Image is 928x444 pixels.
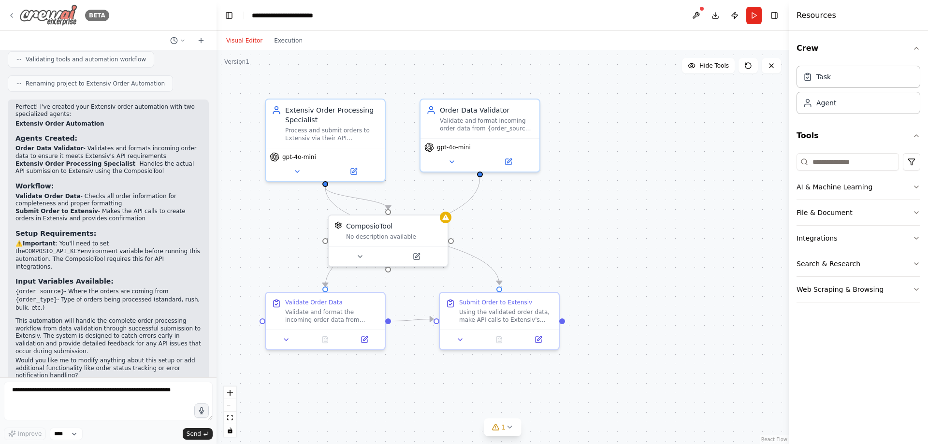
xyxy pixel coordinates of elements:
button: Switch to previous chat [166,35,189,46]
button: Tools [797,122,920,149]
span: Validating tools and automation workflow [26,56,146,63]
li: - Where the orders are coming from [15,288,201,296]
div: Validate Order Data [285,299,343,306]
button: Open in side panel [481,156,536,168]
button: 1 [484,418,522,436]
button: Hide Tools [682,58,735,73]
div: Agent [816,98,836,108]
button: Open in side panel [326,166,381,177]
div: React Flow controls [224,387,236,437]
button: Crew [797,35,920,62]
img: ComposioTool [334,221,342,229]
button: Search & Research [797,251,920,276]
button: zoom out [224,399,236,412]
div: Validate and format the incoming order data from {order_source}. Check for required fields includ... [285,308,379,324]
button: No output available [305,334,346,345]
button: Open in side panel [522,334,555,345]
span: gpt-4o-mini [282,153,316,161]
div: Version 1 [224,58,249,66]
button: Open in side panel [348,334,381,345]
button: File & Document [797,200,920,225]
div: Order Data Validator [440,105,534,115]
p: Perfect! I've created your Extensiv order automation with two specialized agents: [15,103,201,118]
div: Submit Order to ExtensivUsing the validated order data, make API calls to Extensiv's order creati... [439,292,560,350]
strong: Input Variables Available: [15,277,114,285]
div: Submit Order to Extensiv [459,299,532,306]
span: Send [187,430,201,438]
div: Process and submit orders to Extensiv via their API endpoints, ensuring data validation, proper f... [285,127,379,142]
strong: Agents Created: [15,134,77,142]
div: Extensiv Order Processing Specialist [285,105,379,125]
li: - Makes the API calls to create orders in Extensiv and provides confirmation [15,208,201,223]
button: Execution [268,35,308,46]
div: No description available [346,233,442,241]
code: COMPOSIO_API_KEY [25,248,81,255]
img: Logo [19,4,77,26]
strong: Extensiv Order Automation [15,120,104,127]
button: Integrations [797,226,920,251]
div: Task [816,72,831,82]
strong: Workflow: [15,182,54,190]
span: 1 [502,422,506,432]
button: Click to speak your automation idea [194,403,209,418]
button: AI & Machine Learning [797,174,920,200]
strong: Setup Requirements: [15,229,96,237]
button: fit view [224,412,236,424]
li: - Type of orders being processed (standard, rush, bulk, etc.) [15,296,201,312]
button: Improve [4,428,46,440]
div: Order Data ValidatorValidate and format incoming order data from {order_source} to ensure it meet... [420,99,540,172]
button: toggle interactivity [224,424,236,437]
span: Renaming project to Extensiv Order Automation [26,80,165,87]
g: Edge from 31d5cdac-0fe7-4eff-a139-15ed89a5f3d6 to b862b6ba-af3c-484d-b349-d31bc86ba79b [391,315,434,326]
button: zoom in [224,387,236,399]
button: Web Scraping & Browsing [797,277,920,302]
strong: Order Data Validator [15,145,84,152]
span: Hide Tools [699,62,729,70]
nav: breadcrumb [252,11,335,20]
h4: Resources [797,10,836,21]
span: Improve [18,430,42,438]
div: Validate Order DataValidate and format the incoming order data from {order_source}. Check for req... [265,292,386,350]
strong: Validate Order Data [15,193,81,200]
strong: Extensiv Order Processing Specialist [15,160,135,167]
div: Validate and format incoming order data from {order_source} to ensure it meets Extensiv's API req... [440,117,534,132]
div: Using the validated order data, make API calls to Extensiv's order creation endpoints. Handle aut... [459,308,553,324]
a: React Flow attribution [761,437,787,442]
code: {order_type} [15,297,57,303]
button: Hide left sidebar [222,9,236,22]
strong: Important [23,240,56,247]
li: - Validates and formats incoming order data to ensure it meets Extensiv's API requirements [15,145,201,160]
div: ComposioTool [346,221,392,231]
li: - Handles the actual API submission to Extensiv using the ComposioTool [15,160,201,175]
div: Crew [797,62,920,122]
button: Visual Editor [220,35,268,46]
button: Open in side panel [389,251,444,262]
span: gpt-4o-mini [437,143,471,151]
div: Extensiv Order Processing SpecialistProcess and submit orders to Extensiv via their API endpoints... [265,99,386,182]
g: Edge from e0a73912-76b5-4cd4-92a0-cafa1d678e81 to 473fbd91-52c9-41af-ae16-c4cf2d435503 [320,187,393,209]
li: - Checks all order information for completeness and proper formatting [15,193,201,208]
button: Send [183,428,213,440]
strong: Submit Order to Extensiv [15,208,98,215]
button: No output available [479,334,520,345]
p: ⚠️ : You'll need to set the environment variable before running this automation. The ComposioTool... [15,240,201,271]
p: Would you like me to modify anything about this setup or add additional functionality like order ... [15,357,201,380]
div: ComposioToolComposioToolNo description available [328,215,449,267]
button: Start a new chat [193,35,209,46]
div: BETA [85,10,109,21]
g: Edge from 063d38e3-38be-46b8-8fe4-80bd34f06b64 to 31d5cdac-0fe7-4eff-a139-15ed89a5f3d6 [320,177,485,286]
button: Hide right sidebar [768,9,781,22]
div: Tools [797,149,920,310]
g: Edge from e0a73912-76b5-4cd4-92a0-cafa1d678e81 to b862b6ba-af3c-484d-b349-d31bc86ba79b [320,187,504,285]
code: {order_source} [15,288,64,295]
p: This automation will handle the complete order processing workflow from data validation through s... [15,317,201,355]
